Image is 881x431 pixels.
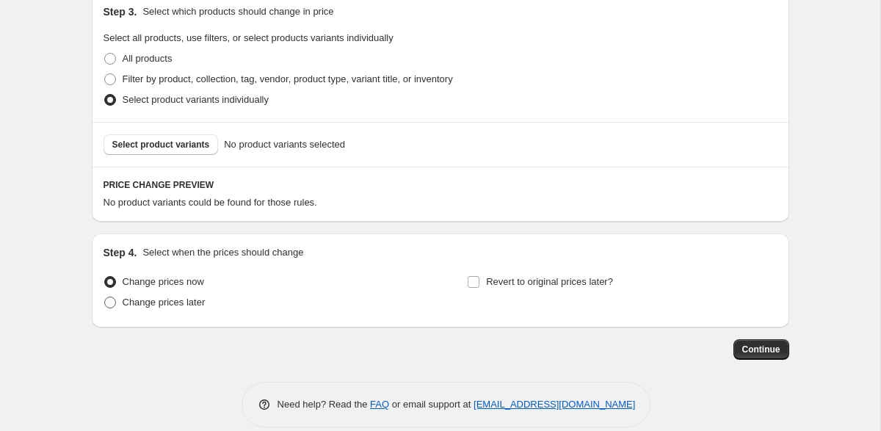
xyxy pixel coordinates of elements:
[104,134,219,155] button: Select product variants
[278,399,371,410] span: Need help? Read the
[123,94,269,105] span: Select product variants individually
[389,399,474,410] span: or email support at
[104,32,394,43] span: Select all products, use filters, or select products variants individually
[104,4,137,19] h2: Step 3.
[104,179,777,191] h6: PRICE CHANGE PREVIEW
[486,276,613,287] span: Revert to original prices later?
[474,399,635,410] a: [EMAIL_ADDRESS][DOMAIN_NAME]
[112,139,210,151] span: Select product variants
[733,339,789,360] button: Continue
[104,245,137,260] h2: Step 4.
[224,137,345,152] span: No product variants selected
[123,297,206,308] span: Change prices later
[123,53,173,64] span: All products
[142,245,303,260] p: Select when the prices should change
[742,344,780,355] span: Continue
[123,73,453,84] span: Filter by product, collection, tag, vendor, product type, variant title, or inventory
[123,276,204,287] span: Change prices now
[104,197,317,208] span: No product variants could be found for those rules.
[370,399,389,410] a: FAQ
[142,4,333,19] p: Select which products should change in price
